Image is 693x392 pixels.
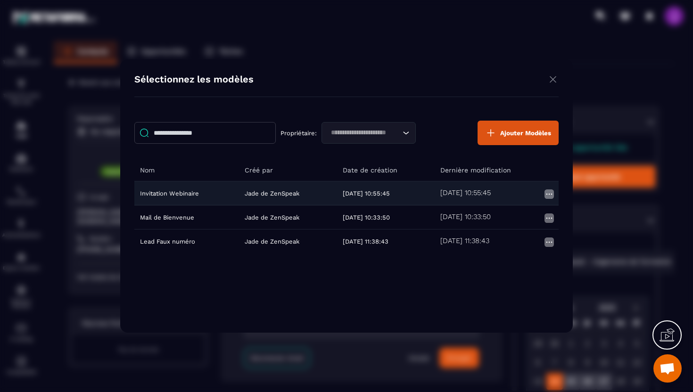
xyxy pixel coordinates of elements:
[478,121,559,145] button: Ajouter Modèles
[440,188,491,198] h5: [DATE] 10:55:45
[322,122,416,144] div: Search for option
[337,159,435,181] th: Date de création
[485,127,496,139] img: plus
[134,205,239,229] td: Mail de Bienvenue
[134,181,239,205] td: Invitation Webinaire
[239,205,337,229] td: Jade de ZenSpeak
[239,159,337,181] th: Créé par
[653,354,682,383] div: Ouvrir le chat
[440,237,489,246] h5: [DATE] 11:38:43
[500,130,551,137] span: Ajouter Modèles
[134,229,239,253] td: Lead Faux numéro
[544,212,555,224] img: more icon
[337,205,435,229] td: [DATE] 10:33:50
[328,128,400,138] input: Search for option
[134,159,239,181] th: Nom
[337,181,435,205] td: [DATE] 10:55:45
[435,159,559,181] th: Dernière modification
[337,229,435,253] td: [DATE] 11:38:43
[544,237,555,248] img: more icon
[239,229,337,253] td: Jade de ZenSpeak
[134,73,254,87] h4: Sélectionnez les modèles
[544,188,555,200] img: more icon
[239,181,337,205] td: Jade de ZenSpeak
[440,212,491,222] h5: [DATE] 10:33:50
[547,73,559,85] img: close
[280,130,317,137] p: Propriétaire:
